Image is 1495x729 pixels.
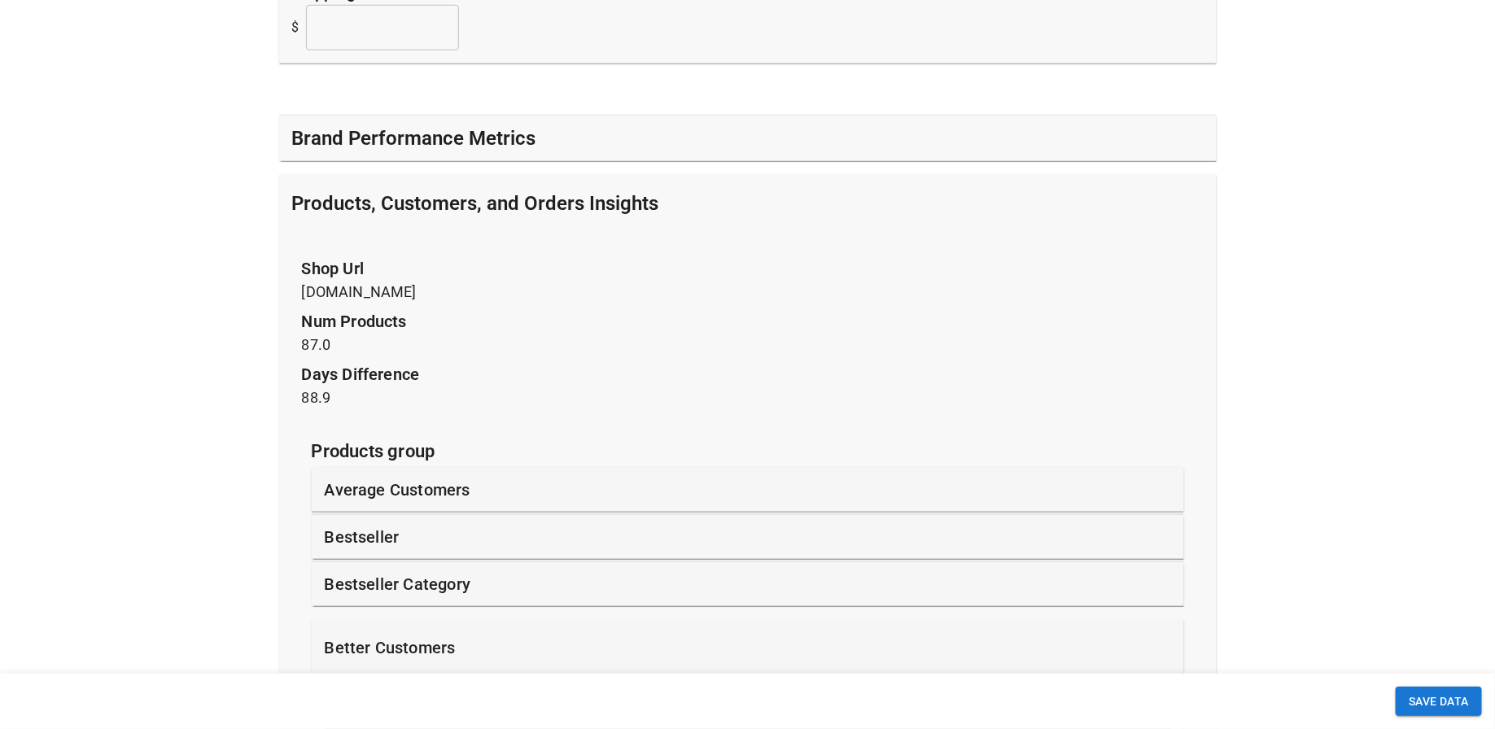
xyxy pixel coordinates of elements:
[312,438,1184,465] p: Products group
[325,478,470,502] p: average customers
[292,190,659,216] h5: Products, Customers, and Orders Insights
[312,562,1184,606] div: bestseller category
[292,18,299,37] p: $
[302,256,1194,303] p: [DOMAIN_NAME]
[302,309,1194,356] p: 87.0
[312,619,1184,676] div: better customers
[325,525,400,549] p: bestseller
[325,635,456,660] p: better customers
[312,468,1184,512] div: average customers
[312,515,1184,559] div: bestseller
[279,116,1217,161] div: Brand Performance Metrics
[292,125,536,151] h5: Brand Performance Metrics
[302,362,1194,408] p: 88.9
[1396,687,1482,717] button: SAVE DATA
[302,256,1194,281] p: shop url
[302,362,1194,386] p: days difference
[325,572,471,596] p: bestseller category
[302,309,1194,334] p: num products
[279,174,1217,239] div: Products, Customers, and Orders Insights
